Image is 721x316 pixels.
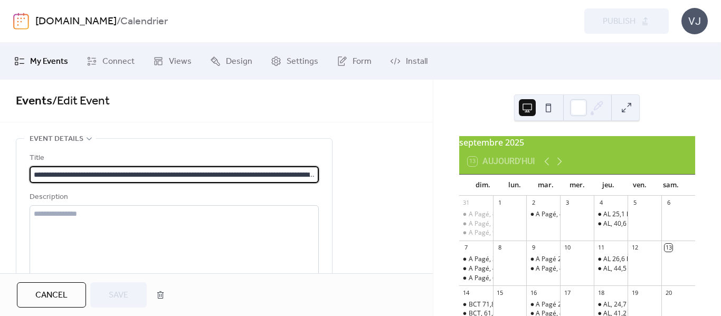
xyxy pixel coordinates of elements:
a: Views [145,47,200,75]
div: 19 [631,289,639,296]
span: Settings [287,55,318,68]
b: Calendrier [120,12,168,32]
div: VJ [681,8,708,34]
div: 2 [529,199,537,207]
div: lun. [499,175,530,196]
div: 6 [665,199,672,207]
div: AL, 40,6 km Rg Cyrille-Beaudry, St-Gérard, Rg Nord, Crabtree. Commandité par Clinique Éric Dupuis... [594,219,628,228]
div: A Pagé 24,8 km Petite Noraie, Rivière Rouge, Rg Double, Voie de Contournement [526,255,560,264]
div: Title [30,152,317,165]
a: Form [329,47,380,75]
a: Connect [79,47,143,75]
div: 9 [529,244,537,252]
div: 15 [496,289,504,296]
div: AL 26,6 km Ch Cyrille-Beaudry, Crabtree, St-Paul, Ch St-Jacques [594,255,628,264]
div: 14 [462,289,470,296]
div: AL, 24,7 km rue Lépine, Rg Sud, St-Thomas, Base de Roc [594,300,628,309]
div: A Pagé, 39,6 km St-Ambroise, Ste-Marceline. Commandité par Municipalité de St-Ambroise service mu... [459,255,493,264]
div: A Pagé, 52,2 km St-Liguori, Montéée Hamilton, Rawdon, 38e Av. Commandité par Val Délice mets maisons [459,219,493,228]
div: 31 [462,199,470,207]
div: A Pagé, 48,9 km St-Liguori, St-Jacques, Ste-Marie, Crabtree. Commandité par Constuction Mike Blai... [459,264,493,273]
div: 11 [597,244,605,252]
div: ven. [624,175,655,196]
div: AL, 44,5 km St-Liguori, St-Jacques, Ste-Marie, Crabtree, St-Paul. Commandité par Boies [594,264,628,273]
span: My Events [30,55,68,68]
div: A Pagé, 67,2 km St-Liguori, St-Ambroise, Ste-Marceline, Ste-Mélanie. Commandité par La Distinctio... [459,274,493,283]
div: 10 [563,244,571,252]
div: 3 [563,199,571,207]
div: mar. [530,175,561,196]
a: Settings [263,47,326,75]
div: 16 [529,289,537,296]
div: 12 [631,244,639,252]
span: / Edit Event [52,90,110,113]
div: 13 [665,244,672,252]
div: AL 25,1 km St-Pierre-Sud, St-Paul, Crabtree, Petite Noraie, Voie de Contournement [594,210,628,219]
a: My Events [6,47,76,75]
span: Views [169,55,192,68]
span: Form [353,55,372,68]
div: 8 [496,244,504,252]
div: 1 [496,199,504,207]
div: mer. [562,175,593,196]
div: A Pagé, 41,4 km Rg de la Petite-Noraie, St-Liguori, St-Ambroise. Commandité par Dupont photo stud... [526,264,560,273]
div: Description [30,191,317,204]
div: BCT 71,8 km St-Gérard, l'Épiphanie, l'Assomption, Rg Point-du-Jour-Nord. Commandité par Pulsion S... [459,300,493,309]
div: dim. [468,175,499,196]
b: / [117,12,120,32]
button: Cancel [17,282,86,308]
div: A Pagé, 40,1 km Rg Ste-Julie, 2e Rg (aller retour), Voie de contournement. Commandité par Boucher... [526,210,560,219]
img: logo [13,13,29,30]
a: Design [202,47,260,75]
div: 4 [597,199,605,207]
span: Connect [102,55,135,68]
div: A Pagé, 90,1 km Rawdon, St-Alphonse, Ste-Béatrix, Ste-Mélanie. Commandité par Val Délice [459,228,493,237]
div: 5 [631,199,639,207]
div: jeu. [593,175,624,196]
a: [DOMAIN_NAME] [35,12,117,32]
div: sam. [656,175,687,196]
div: 7 [462,244,470,252]
span: Cancel [35,289,68,302]
div: A Pagé 25 km Petite-Noraie, Ch St-Pierre, Rg Double, 38e av, St-Ambroise, Voie de Contournement [526,300,560,309]
span: Install [406,55,428,68]
span: Event details [30,133,83,146]
div: 20 [665,289,672,296]
div: 17 [563,289,571,296]
a: Install [382,47,435,75]
span: Design [226,55,252,68]
a: Events [16,90,52,113]
div: A Pagé, 41,2 km Crabtree, St-Liguori, Voie de Contournement. Commandité par Trévi Joliette piscin... [459,210,493,219]
div: septembre 2025 [459,136,695,149]
div: 18 [597,289,605,296]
